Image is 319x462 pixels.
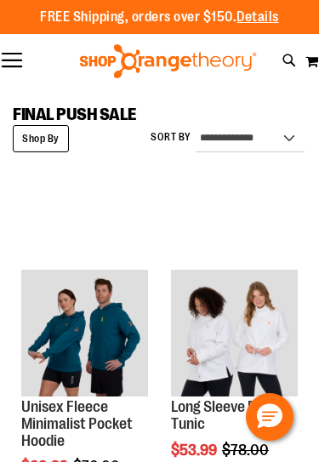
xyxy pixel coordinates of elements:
label: Sort By [151,130,191,145]
a: Product image for Fleece Long Sleeve [171,270,298,399]
img: Shop Orangetheory [77,44,259,78]
a: Unisex Fleece Minimalist Pocket Hoodie [21,270,148,399]
span: FINAL PUSH SALE [13,105,136,124]
button: Hello, have a question? Let’s chat. [246,393,293,441]
p: FREE Shipping, orders over $150. [40,8,279,27]
span: $53.99 [171,442,219,459]
img: Product image for Fleece Long Sleeve [171,270,298,396]
strong: Shop By [13,125,69,152]
a: Details [236,9,279,25]
img: Unisex Fleece Minimalist Pocket Hoodie [21,270,148,396]
a: Long Sleeve Fleece Tunic [171,398,289,432]
a: Unisex Fleece Minimalist Pocket Hoodie [21,398,133,449]
span: $78.00 [222,442,271,459]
